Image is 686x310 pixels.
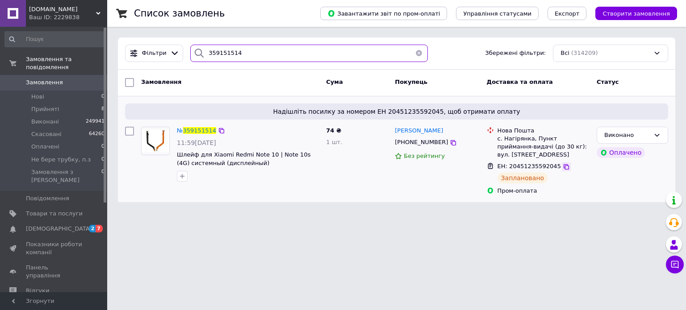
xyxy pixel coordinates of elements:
[586,10,677,17] a: Створити замовлення
[183,127,216,134] span: 359151514
[410,45,428,62] button: Очистить
[26,210,83,218] span: Товари та послуги
[101,143,105,151] span: 0
[177,127,216,134] a: №359151514
[31,156,91,164] span: Не бере трубку, п.з
[141,127,170,155] a: Фото товару
[177,127,183,134] span: №
[597,147,645,158] div: Оплачено
[29,13,107,21] div: Ваш ID: 2229838
[31,130,62,138] span: Скасовані
[498,187,590,195] div: Пром-оплата
[404,153,445,159] span: Без рейтингу
[31,105,59,113] span: Прийняті
[326,139,342,145] span: 1 шт.
[485,49,546,58] span: Збережені фільтри:
[498,135,590,159] div: с. Нагірянка, Пункт приймання-видачі (до 30 кг): вул. [STREET_ADDRESS]
[395,139,448,145] span: [PHONE_NUMBER]
[26,225,92,233] span: [DEMOGRAPHIC_DATA]
[666,256,684,273] button: Чат з покупцем
[101,168,105,184] span: 0
[129,107,665,116] span: Надішліть посилку за номером ЕН 20451235592045, щоб отримати оплату
[395,79,427,85] span: Покупець
[498,173,548,183] div: Заплановано
[498,163,561,169] span: ЕН: 20451235592045
[604,131,650,140] div: Виконано
[134,8,225,19] h1: Список замовлень
[31,168,101,184] span: Замовлення з [PERSON_NAME]
[555,10,580,17] span: Експорт
[395,127,443,135] a: [PERSON_NAME]
[498,127,590,135] div: Нова Пошта
[327,9,440,17] span: Завантажити звіт по пром-оплаті
[89,225,96,232] span: 2
[395,127,443,134] span: [PERSON_NAME]
[26,240,83,256] span: Показники роботи компанії
[177,139,216,146] span: 11:59[DATE]
[487,79,553,85] span: Доставка та оплата
[26,55,107,71] span: Замовлення та повідомлення
[142,49,167,58] span: Фільтри
[31,93,44,101] span: Нові
[548,7,587,20] button: Експорт
[326,127,341,134] span: 74 ₴
[602,10,670,17] span: Створити замовлення
[190,45,428,62] input: Пошук за номером замовлення, ПІБ покупця, номером телефону, Email, номером накладної
[597,79,619,85] span: Статус
[101,156,105,164] span: 0
[595,7,677,20] button: Створити замовлення
[31,118,59,126] span: Виконані
[89,130,105,138] span: 64260
[101,105,105,113] span: 8
[26,79,63,87] span: Замовлення
[561,49,569,58] span: Всі
[571,50,598,56] span: (314209)
[320,7,447,20] button: Завантажити звіт по пром-оплаті
[31,143,59,151] span: Оплачені
[86,118,105,126] span: 249941
[142,129,169,152] img: Фото товару
[4,31,105,47] input: Пошук
[29,5,96,13] span: Mobileparts.com.ua
[26,264,83,280] span: Панель управління
[177,151,310,166] a: Шлейф для Xiaomi Redmi Note 10 | Note 10s (4G) системный (дисплейный)
[101,93,105,101] span: 0
[463,10,531,17] span: Управління статусами
[326,79,343,85] span: Cума
[26,287,49,295] span: Відгуки
[141,79,181,85] span: Замовлення
[96,225,103,232] span: 7
[456,7,539,20] button: Управління статусами
[26,194,69,203] span: Повідомлення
